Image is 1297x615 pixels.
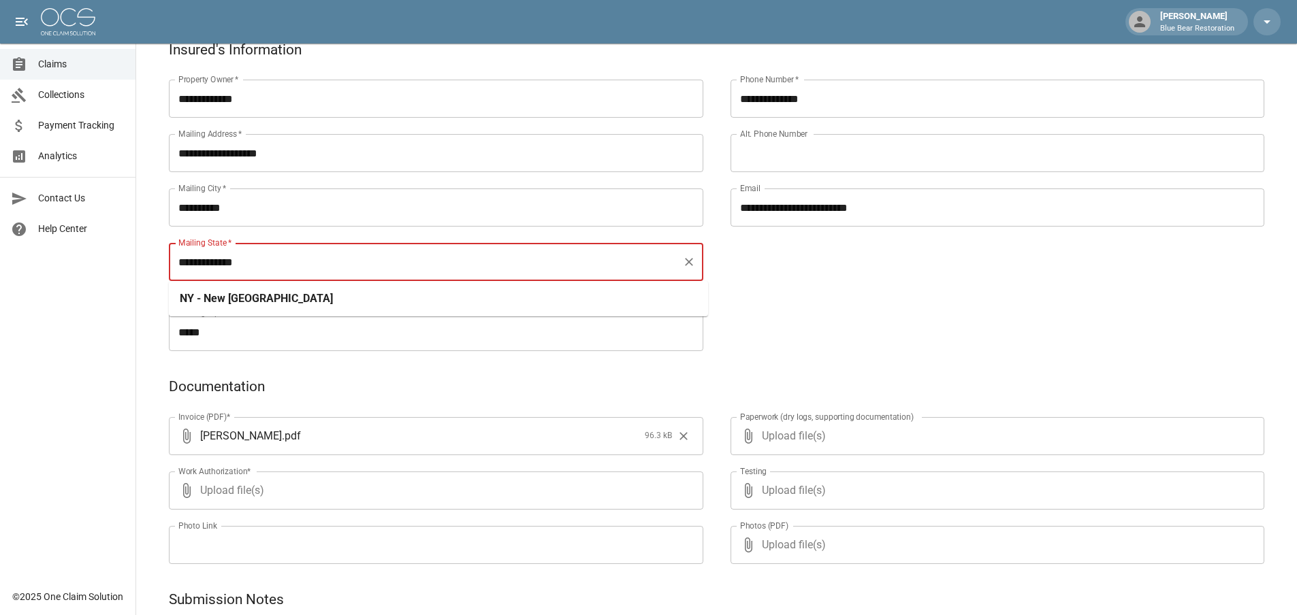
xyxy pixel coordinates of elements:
[38,222,125,236] span: Help Center
[673,426,694,446] button: Clear
[740,520,788,531] label: Photos (PDF)
[200,428,282,444] span: [PERSON_NAME]
[740,465,767,477] label: Testing
[180,292,194,305] span: NY
[740,182,760,194] label: Email
[178,411,231,422] label: Invoice (PDF)*
[645,429,672,443] span: 96.3 kB
[38,57,125,71] span: Claims
[38,88,125,102] span: Collections
[679,252,699,271] button: Clear
[200,471,667,510] span: Upload file(s)
[740,128,807,139] label: Alt. Phone Number
[178,520,217,531] label: Photo Link
[740,73,799,85] label: Phone Number
[12,590,123,603] div: © 2025 One Claim Solution
[38,118,125,133] span: Payment Tracking
[38,191,125,205] span: Contact Us
[8,8,35,35] button: open drawer
[178,128,242,139] label: Mailing Address
[41,8,95,35] img: ocs-logo-white-transparent.png
[282,428,301,444] span: . pdf
[178,465,251,477] label: Work Authorization*
[178,73,239,85] label: Property Owner
[1155,10,1240,34] div: [PERSON_NAME]
[38,149,125,163] span: Analytics
[178,182,227,194] label: Mailing City
[740,411,914,422] label: Paperwork (dry logs, supporting documentation)
[1160,23,1234,35] p: Blue Bear Restoration
[762,417,1228,455] span: Upload file(s)
[762,526,1228,564] span: Upload file(s)
[197,292,201,305] span: -
[204,292,225,305] span: New
[228,292,333,305] span: [GEOGRAPHIC_DATA]
[178,237,231,248] label: Mailing State
[762,471,1228,510] span: Upload file(s)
